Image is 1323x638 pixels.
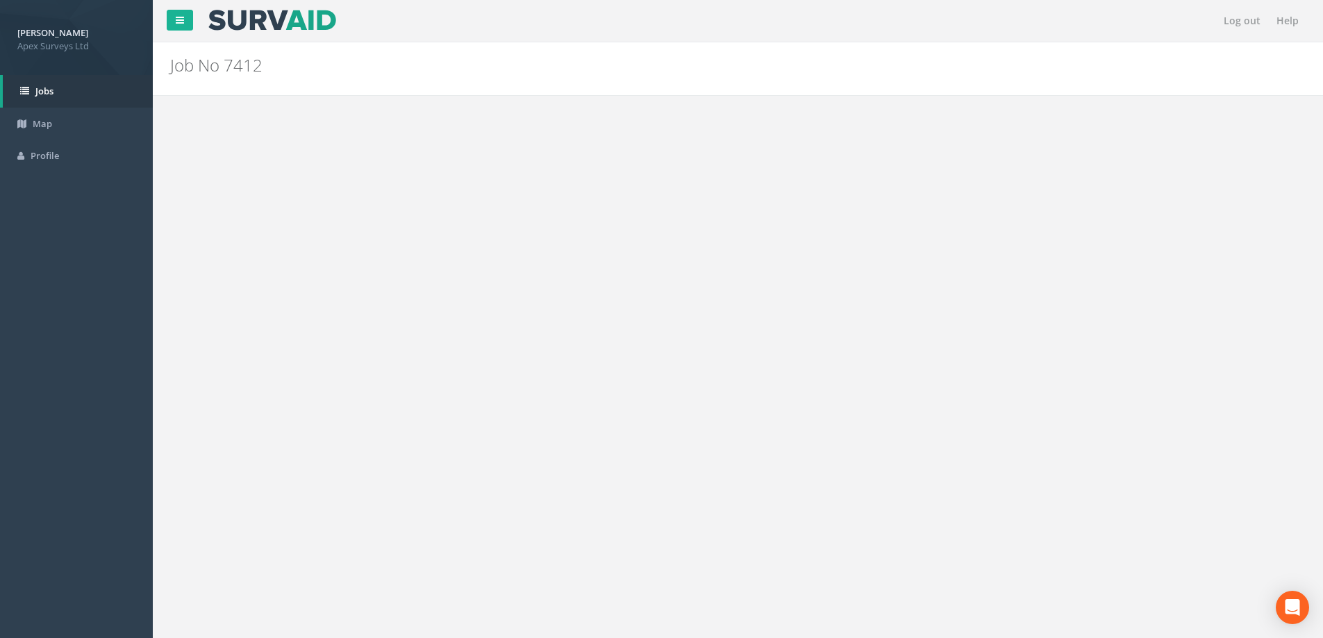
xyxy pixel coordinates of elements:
[17,26,88,39] strong: [PERSON_NAME]
[3,75,153,108] a: Jobs
[31,149,59,162] span: Profile
[17,23,135,52] a: [PERSON_NAME] Apex Surveys Ltd
[170,56,1113,74] h2: Job No 7412
[1276,591,1309,624] div: Open Intercom Messenger
[35,85,53,97] span: Jobs
[17,40,135,53] span: Apex Surveys Ltd
[33,117,52,130] span: Map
